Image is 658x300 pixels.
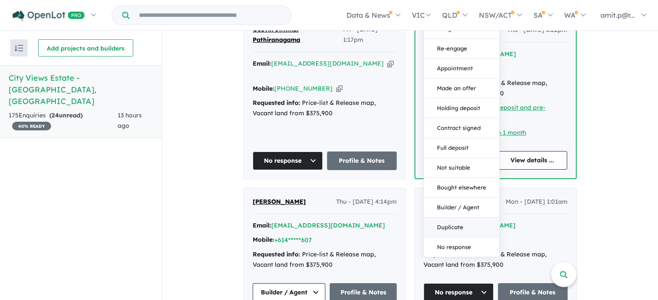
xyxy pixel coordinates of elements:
input: Try estate name, suburb, builder or developer [131,6,289,25]
a: Geevin Jithmal Pathiranagama [253,25,343,45]
a: View details ... [498,151,568,170]
button: No response [253,152,323,170]
button: [EMAIL_ADDRESS][DOMAIN_NAME] [271,221,385,230]
button: Copy [336,84,343,93]
span: Thu - [DATE] 4:14pm [336,197,397,207]
span: [PERSON_NAME] [253,198,306,205]
span: 40 % READY [12,122,51,130]
button: Add projects and builders [38,39,133,57]
div: 175 Enquir ies [9,111,118,131]
button: Not suitable [424,158,499,178]
span: Mon - [DATE] 1:01am [506,197,568,207]
a: [EMAIL_ADDRESS][DOMAIN_NAME] [271,60,384,67]
strong: Email: [253,60,271,67]
button: Made an offer [424,79,499,98]
strong: Requested info: [253,99,300,107]
span: Fri - [DATE] 1:17pm [343,25,397,45]
a: Profile & Notes [327,152,397,170]
strong: Mobile: [253,236,274,243]
button: Copy [387,59,394,68]
h5: City Views Estate - [GEOGRAPHIC_DATA] , [GEOGRAPHIC_DATA] [9,72,153,107]
strong: Requested info: [253,250,300,258]
strong: Mobile: [253,85,274,92]
span: amit.p@r... [600,11,635,19]
span: 13 hours ago [118,111,142,129]
span: 24 [51,111,59,119]
button: Re-engage [424,39,499,59]
a: Less than 1 month [473,129,526,136]
strong: ( unread) [49,111,83,119]
div: Price-list & Release map, Vacant land from $375,900 [253,98,397,119]
button: Bought elsewhere [424,178,499,198]
button: Holding deposit [424,98,499,118]
strong: Email: [253,221,271,229]
button: Duplicate [424,218,499,237]
button: Full deposit [424,138,499,158]
div: Price-list & Release map, Vacant land from $375,900 [424,249,568,270]
a: [PHONE_NUMBER] [274,85,333,92]
div: Price-list & Release map, Vacant land from $375,900 [253,249,397,270]
button: Appointment [424,59,499,79]
img: Openlot PRO Logo White [13,10,85,21]
a: [PERSON_NAME] [253,197,306,207]
button: Builder / Agent [424,198,499,218]
button: No response [424,237,499,257]
button: Contract signed [424,118,499,138]
img: sort.svg [15,45,23,51]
